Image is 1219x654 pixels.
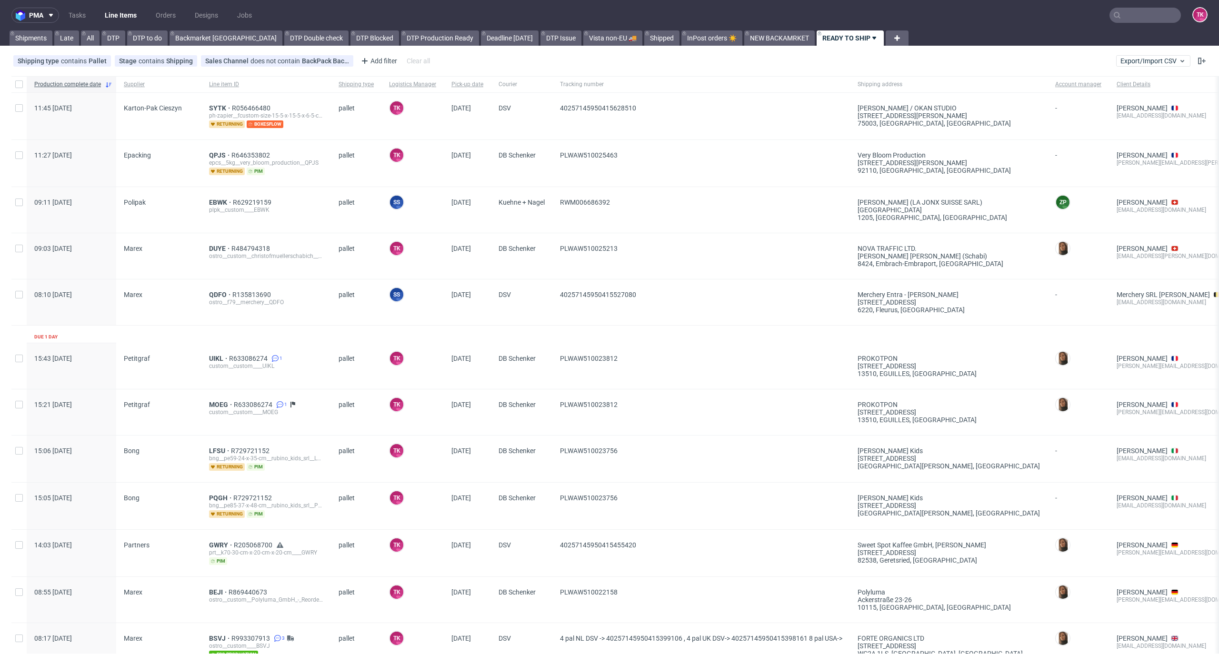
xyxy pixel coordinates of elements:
a: DTP Production Ready [401,30,479,46]
span: R869440673 [229,588,269,596]
span: returning [209,510,245,518]
a: DTP to do [127,30,168,46]
a: [PERSON_NAME] [1117,151,1168,159]
span: [DATE] [451,151,471,159]
div: ostro__f79__merchery__QDFO [209,298,323,306]
span: [DATE] [451,291,471,298]
span: 40257145950415527080 [560,291,636,298]
a: QDFO [209,291,232,298]
a: UIKL [209,355,229,362]
div: PROKOTPON [858,355,1040,362]
span: DSV [499,291,545,314]
figcaption: TK [390,585,403,599]
a: R633086274 [234,401,274,408]
span: PLWAW510025463 [560,151,618,159]
a: R729721152 [231,447,271,455]
span: 11:45 [DATE] [34,104,72,112]
span: returning [209,463,245,471]
a: [PERSON_NAME] [1117,634,1168,642]
span: PLWAW510023812 [560,355,618,362]
div: - [1055,443,1101,455]
span: PLWAW510022158 [560,588,618,596]
span: R484794318 [231,245,272,252]
span: Bong [124,447,140,455]
div: [STREET_ADDRESS] [858,298,1040,306]
span: Export/Import CSV [1120,57,1186,65]
img: Angelina Marć [1056,352,1069,365]
div: Due 1 day [34,333,58,341]
span: pim [247,510,265,518]
a: Late [54,30,79,46]
div: ostro__custom__christofmuellerschabich__DUYE [209,252,323,260]
div: Clear all [405,54,432,68]
span: 14:03 [DATE] [34,541,72,549]
span: Marex [124,245,142,252]
span: 4 pal NL DSV -> 40257145950415399106 , 4 pal UK DSV-> 40257145950415398161 8 pal USA-> [560,634,842,642]
div: - [1055,287,1101,298]
a: R729721152 [233,494,274,502]
span: Line item ID [209,80,323,89]
div: [STREET_ADDRESS] [858,408,1040,416]
span: [DATE] [451,401,471,408]
a: DTP Blocked [350,30,399,46]
div: [GEOGRAPHIC_DATA] [858,206,1040,214]
span: 08:10 [DATE] [34,291,72,298]
div: [PERSON_NAME] / OKAN STUDIO [858,104,1040,112]
span: Epacking [124,151,151,159]
span: Account manager [1055,80,1101,89]
span: Kuehne + Nagel [499,198,545,221]
a: NEW BACKAMRKET [744,30,815,46]
span: DB Schenker [499,355,545,377]
span: [DATE] [451,634,471,642]
button: Export/Import CSV [1116,55,1190,67]
div: bng__pe59-24-x-35-cm__rubino_kids_srl__LFSU [209,455,323,462]
div: [STREET_ADDRESS] [858,549,1040,556]
span: R205068700 [234,541,274,549]
a: Merchery SRL [PERSON_NAME] [1117,291,1210,298]
figcaption: SS [390,196,403,209]
a: R629219159 [233,198,273,206]
div: Very Bloom Production [858,151,1040,159]
span: pallet [339,104,374,128]
a: InPost orders ☀️ [681,30,742,46]
button: pma [11,8,59,23]
a: Line Items [99,8,142,23]
span: Shipping type [339,80,374,89]
a: R993307913 [231,634,272,642]
a: QPJS [209,151,231,159]
a: Orders [150,8,181,23]
span: returning [209,120,245,128]
div: [PERSON_NAME] Kids [858,494,1040,502]
span: [DATE] [451,494,471,502]
span: Bong [124,494,140,502]
a: Deadline [DATE] [481,30,539,46]
span: R646353802 [231,151,272,159]
span: 1 [284,401,287,408]
div: ph-zapier__fcustom-size-15-5-x-15-5-x-6-5-cm__studio_m__SYTK [209,112,323,119]
div: custom__custom____MOEG [209,408,323,416]
div: 13510, EGUILLES , [GEOGRAPHIC_DATA] [858,416,1040,424]
span: LFSU [209,447,231,455]
span: DSV [499,104,545,128]
span: pim [209,557,227,565]
span: 08:55 [DATE] [34,588,72,596]
a: DTP Issue [540,30,581,46]
div: [STREET_ADDRESS] [858,642,1040,650]
div: custom__custom____UIKL [209,362,323,370]
a: All [81,30,100,46]
div: 82538, Geretsried , [GEOGRAPHIC_DATA] [858,556,1040,564]
a: GWRY [209,541,234,549]
span: 15:06 [DATE] [34,447,72,455]
a: MOEG [209,401,234,408]
span: contains [139,57,166,65]
span: PQGH [209,494,233,502]
span: pma [29,12,43,19]
div: Shipping [166,57,193,65]
a: [PERSON_NAME] [1117,588,1168,596]
div: [PERSON_NAME] (LA JONX SUISSE SARL) [858,198,1040,206]
div: [PERSON_NAME] Kids [858,447,1040,455]
div: 1205, [GEOGRAPHIC_DATA] , [GEOGRAPHIC_DATA] [858,214,1040,221]
span: 09:11 [DATE] [34,198,72,206]
figcaption: TK [390,444,403,457]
